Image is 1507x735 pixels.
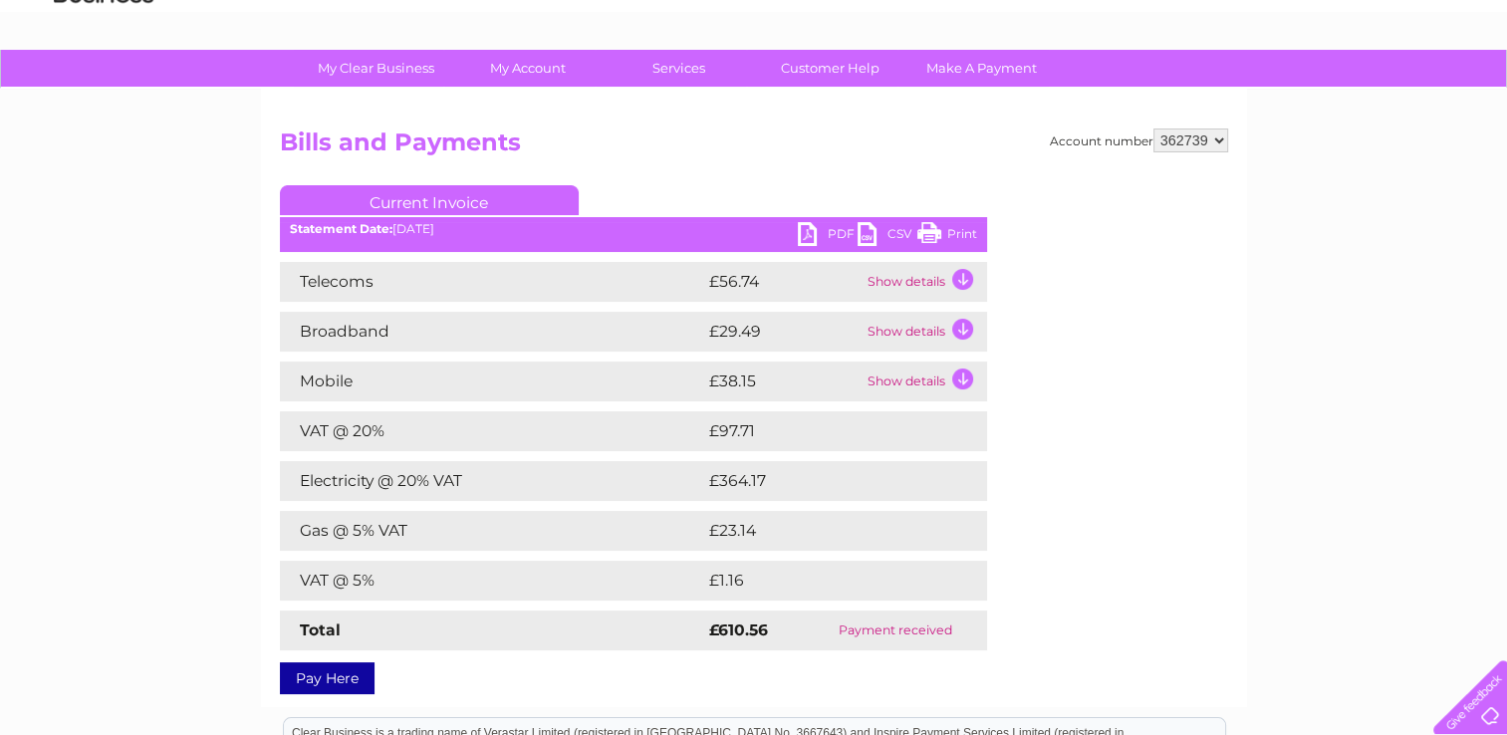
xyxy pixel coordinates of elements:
td: £97.71 [704,411,944,451]
td: VAT @ 5% [280,561,704,601]
td: £38.15 [704,362,863,401]
td: Show details [863,262,987,302]
a: Pay Here [280,662,375,694]
td: £364.17 [704,461,950,501]
strong: £610.56 [709,620,768,639]
a: Blog [1334,85,1363,100]
td: £29.49 [704,312,863,352]
img: logo.png [53,52,154,113]
td: £1.16 [704,561,935,601]
td: Telecoms [280,262,704,302]
strong: Total [300,620,341,639]
a: Energy [1206,85,1250,100]
div: Clear Business is a trading name of Verastar Limited (registered in [GEOGRAPHIC_DATA] No. 3667643... [284,11,1225,97]
td: Show details [863,362,987,401]
a: Customer Help [748,50,912,87]
b: Statement Date: [290,221,392,236]
td: Broadband [280,312,704,352]
td: VAT @ 20% [280,411,704,451]
a: 0333 014 3131 [1131,10,1269,35]
a: Print [917,222,977,251]
td: £23.14 [704,511,945,551]
td: Gas @ 5% VAT [280,511,704,551]
a: Telecoms [1262,85,1322,100]
td: Show details [863,312,987,352]
a: My Clear Business [294,50,458,87]
div: Account number [1050,128,1228,152]
td: Payment received [805,611,986,650]
h2: Bills and Payments [280,128,1228,166]
a: Contact [1375,85,1423,100]
td: £56.74 [704,262,863,302]
div: [DATE] [280,222,987,236]
a: CSV [858,222,917,251]
td: Electricity @ 20% VAT [280,461,704,501]
a: Log out [1441,85,1488,100]
a: Water [1156,85,1194,100]
a: Make A Payment [899,50,1064,87]
td: Mobile [280,362,704,401]
a: PDF [798,222,858,251]
a: Services [597,50,761,87]
a: Current Invoice [280,185,579,215]
a: My Account [445,50,610,87]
